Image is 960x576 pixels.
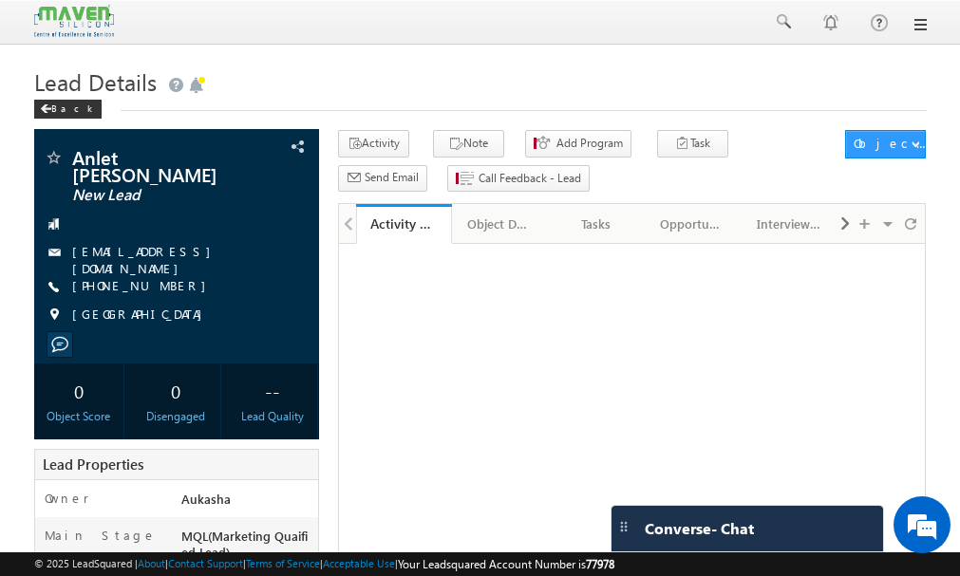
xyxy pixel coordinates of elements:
[645,520,754,537] span: Converse - Chat
[549,204,645,244] a: Tasks
[447,165,590,193] button: Call Feedback - Lead
[525,130,631,158] button: Add Program
[45,490,89,507] label: Owner
[168,557,243,569] a: Contact Support
[356,204,452,244] a: Activity History
[181,491,231,507] span: Aukasha
[356,204,452,242] li: Activity History
[338,165,427,193] button: Send Email
[72,186,245,205] span: New Lead
[657,130,728,158] button: Task
[398,557,614,571] span: Your Leadsquared Account Number is
[72,148,245,182] span: Anlet [PERSON_NAME]
[39,373,120,408] div: 0
[34,100,102,119] div: Back
[845,130,927,158] button: Object Actions
[246,557,320,569] a: Terms of Service
[136,408,216,425] div: Disengaged
[39,408,120,425] div: Object Score
[365,169,419,186] span: Send Email
[34,5,114,38] img: Custom Logo
[177,527,318,569] div: MQL(Marketing Quaified Lead)
[433,130,504,158] button: Note
[34,555,614,573] span: © 2025 LeadSquared | | | | |
[34,66,157,97] span: Lead Details
[660,213,724,235] div: Opportunities
[467,213,531,235] div: Object Details
[45,527,157,544] label: Main Stage
[138,557,165,569] a: About
[757,213,820,235] div: Interview Status
[556,135,623,152] span: Add Program
[586,557,614,571] span: 77978
[370,214,438,232] div: Activity History
[854,135,934,152] div: Object Actions
[742,204,838,244] a: Interview Status
[338,130,409,158] button: Activity
[742,204,838,242] li: Interview Status
[616,519,631,534] img: carter-drag
[72,306,212,325] span: [GEOGRAPHIC_DATA]
[233,373,313,408] div: --
[479,170,581,187] span: Call Feedback - Lead
[136,373,216,408] div: 0
[564,213,628,235] div: Tasks
[645,204,741,242] li: Opportunities
[72,243,220,276] a: [EMAIL_ADDRESS][DOMAIN_NAME]
[452,204,548,242] li: Lead Details
[452,204,548,244] a: Object Details
[323,557,395,569] a: Acceptable Use
[43,455,143,474] span: Lead Properties
[34,99,111,115] a: Back
[233,408,313,425] div: Lead Quality
[645,204,741,244] a: Opportunities
[72,277,216,296] span: [PHONE_NUMBER]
